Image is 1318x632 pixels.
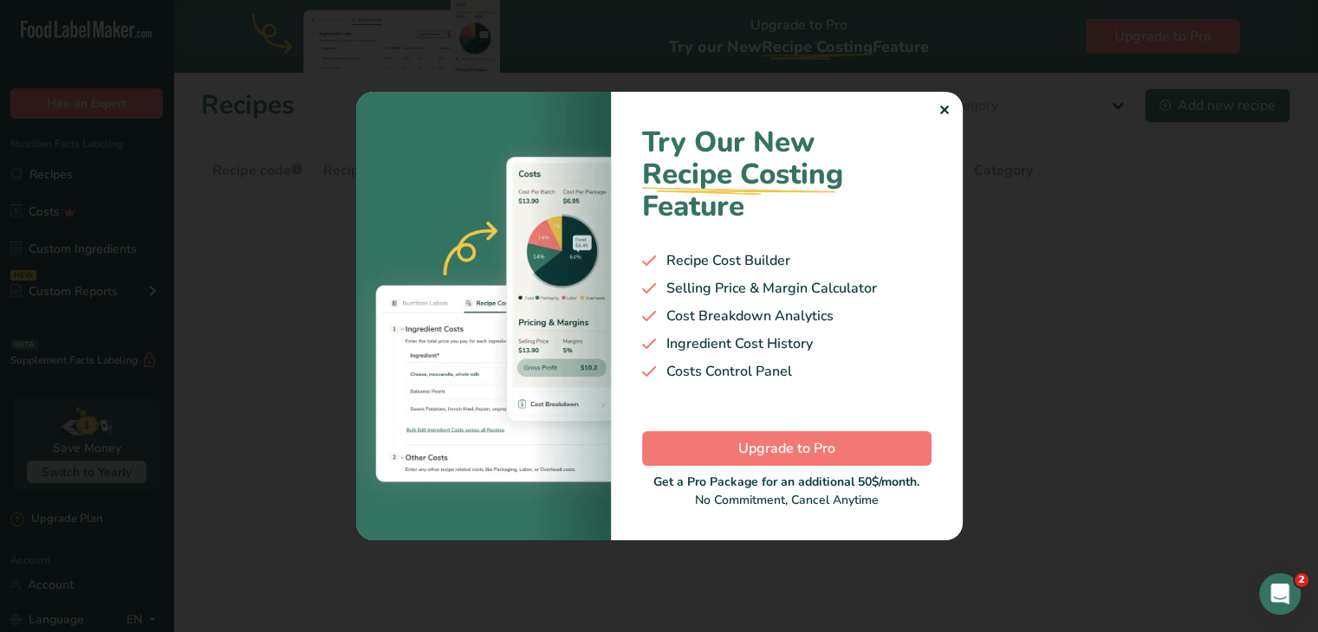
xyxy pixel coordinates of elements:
button: Upgrade to Pro [642,431,932,466]
div: Recipe Cost Builder [642,250,932,271]
iframe: Intercom live chat [1259,573,1301,615]
span: Upgrade to Pro [738,438,835,459]
h1: Try Our New Feature [642,126,932,222]
span: Recipe Costing [642,155,843,194]
div: Costs Control Panel [642,361,932,382]
div: Cost Breakdown Analytics [642,306,932,326]
div: Selling Price & Margin Calculator [642,278,932,299]
div: Get a Pro Package for an additional 50$/month. [642,473,932,491]
div: ✕ [938,100,950,121]
div: No Commitment, Cancel Anytime [642,473,932,509]
span: 2 [1295,573,1308,587]
div: Ingredient Cost History [642,333,932,354]
img: costing-image-1.bb94421.webp [356,92,611,540]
